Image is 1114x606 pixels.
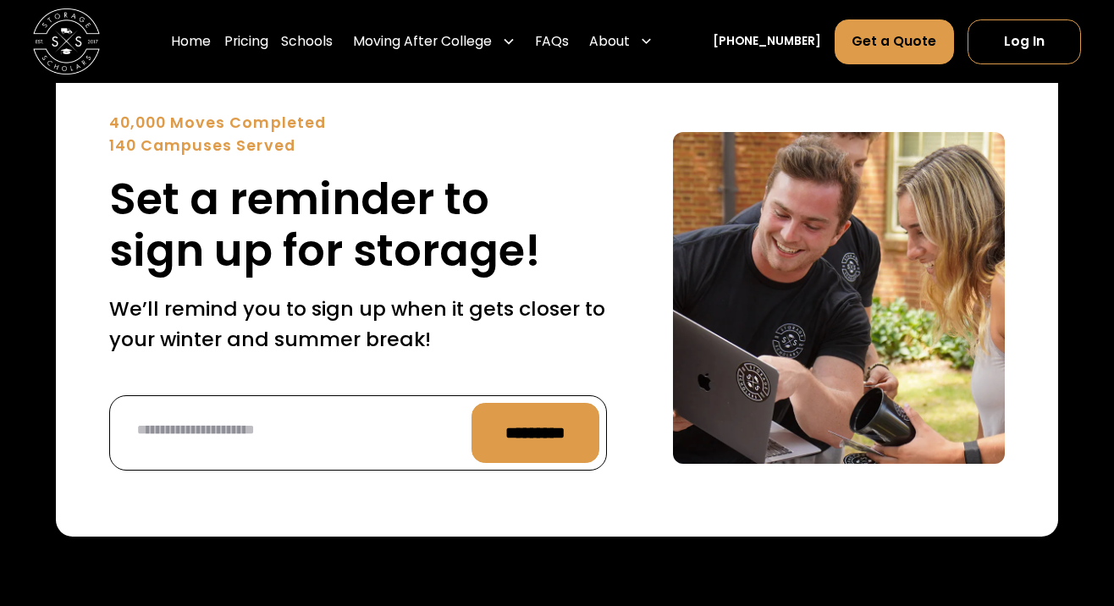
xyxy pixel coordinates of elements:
div: About [589,31,630,52]
form: Reminder Form [109,395,607,471]
img: Sign up for a text reminder. [673,132,1005,464]
a: FAQs [535,19,569,65]
a: Schools [281,19,333,65]
a: Log In [968,19,1081,64]
div: About [582,19,659,65]
div: 40,000 Moves Completed [109,112,607,135]
p: We’ll remind you to sign up when it gets closer to your winter and summer break! [109,294,607,354]
a: Pricing [224,19,268,65]
a: home [33,8,100,75]
div: Moving After College [346,19,521,65]
a: Get a Quote [835,19,954,64]
a: Home [171,19,211,65]
div: Moving After College [353,31,492,52]
a: [PHONE_NUMBER] [713,33,821,51]
img: Storage Scholars main logo [33,8,100,75]
div: 140 Campuses Served [109,135,607,157]
h2: Set a reminder to sign up for storage! [109,174,607,278]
